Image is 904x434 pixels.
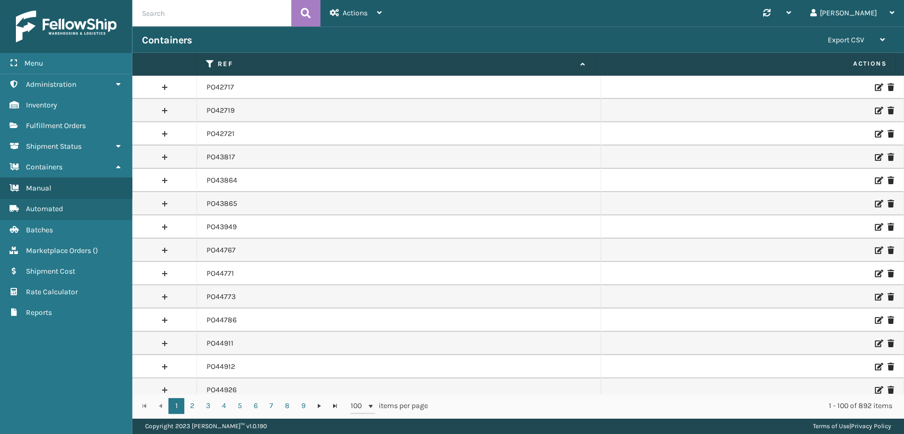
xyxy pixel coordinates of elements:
i: Delete [888,84,894,91]
label: Ref [218,59,576,69]
span: items per page [351,398,428,414]
span: Inventory [26,101,57,110]
span: Marketplace Orders [26,246,91,255]
span: 100 [351,401,366,411]
i: Delete [888,317,894,324]
span: ( ) [93,246,98,255]
i: Edit [875,84,881,91]
i: Edit [875,200,881,207]
span: Fulfillment Orders [26,121,86,130]
span: Automated [26,204,63,213]
a: 2 [184,398,200,414]
i: Edit [875,177,881,184]
a: 8 [280,398,296,414]
i: Delete [888,107,894,114]
i: Edit [875,317,881,324]
i: Delete [888,130,894,138]
a: PO43817 [207,152,235,162]
i: Delete [888,153,894,161]
a: 6 [248,398,264,414]
span: Go to the next page [315,402,324,410]
a: 5 [232,398,248,414]
h3: Containers [142,34,192,47]
a: PO42721 [207,129,235,139]
span: Actions [343,8,368,17]
a: Go to the last page [327,398,343,414]
i: Edit [875,247,881,254]
p: Copyright 2023 [PERSON_NAME]™ v 1.0.190 [145,418,267,434]
span: Rate Calculator [26,287,78,296]
a: PO44767 [207,245,236,256]
i: Edit [875,270,881,277]
i: Edit [875,386,881,394]
i: Delete [888,270,894,277]
img: logo [16,11,117,42]
span: Menu [24,59,43,68]
i: Edit [875,340,881,347]
a: Privacy Policy [851,422,891,430]
a: 4 [216,398,232,414]
a: PO44911 [207,338,234,349]
a: PO44773 [207,292,236,302]
a: 1 [168,398,184,414]
span: Containers [26,162,62,171]
i: Edit [875,153,881,161]
a: Go to the next page [311,398,327,414]
span: Batches [26,225,53,234]
i: Delete [888,200,894,207]
a: 3 [200,398,216,414]
a: PO43864 [207,175,237,186]
span: Shipment Cost [26,267,75,276]
i: Edit [875,107,881,114]
a: 9 [296,398,311,414]
a: 7 [264,398,280,414]
span: Reports [26,308,52,317]
a: PO44786 [207,315,237,325]
a: PO44912 [207,361,235,372]
span: Actions [599,55,893,73]
a: PO44771 [207,268,234,279]
i: Delete [888,386,894,394]
span: Go to the last page [331,402,339,410]
a: PO44926 [207,385,237,395]
span: Administration [26,80,76,89]
i: Delete [888,177,894,184]
i: Delete [888,293,894,301]
a: PO43865 [207,198,237,209]
span: Manual [26,184,51,193]
i: Delete [888,363,894,370]
a: Terms of Use [813,422,849,430]
a: PO42719 [207,105,235,116]
div: | [813,418,891,434]
i: Delete [888,223,894,231]
i: Edit [875,293,881,301]
i: Delete [888,247,894,254]
span: Shipment Status [26,142,82,151]
a: PO43949 [207,222,237,232]
i: Edit [875,363,881,370]
span: Export CSV [828,35,864,44]
i: Edit [875,223,881,231]
a: PO42717 [207,82,234,93]
div: 1 - 100 of 892 items [442,401,892,411]
i: Delete [888,340,894,347]
i: Edit [875,130,881,138]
